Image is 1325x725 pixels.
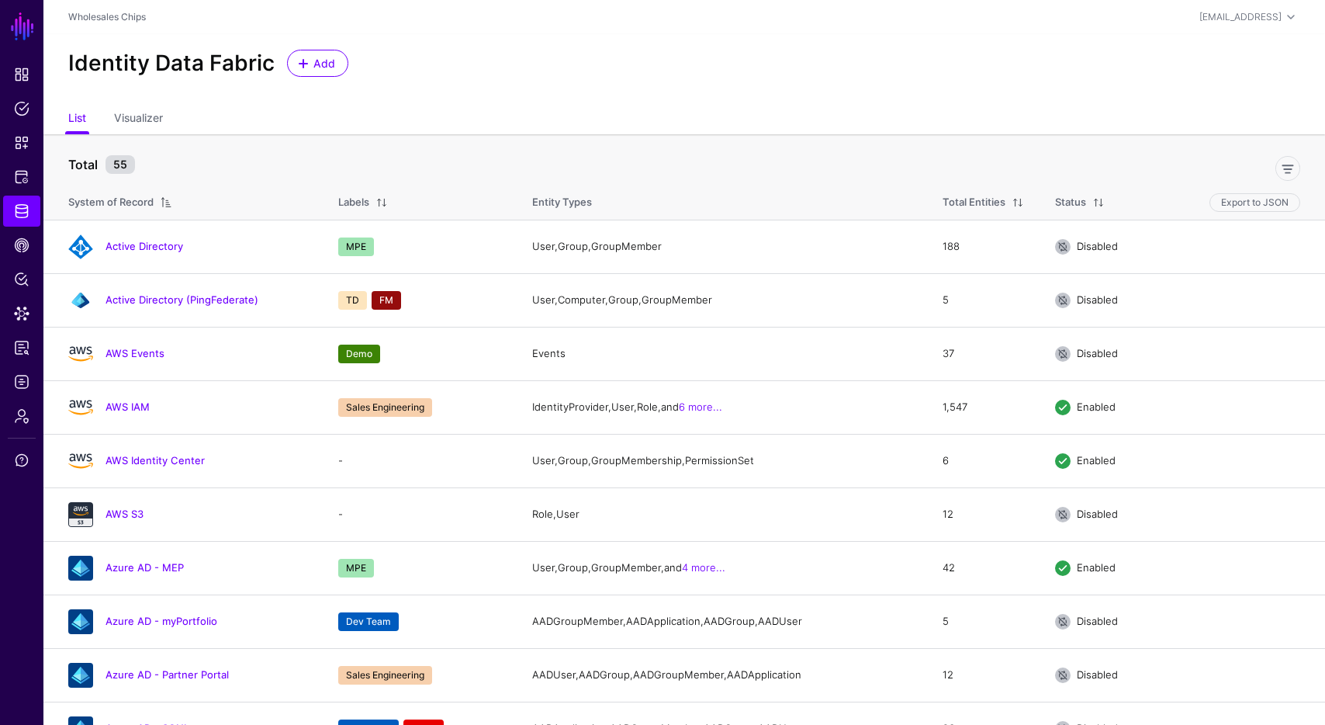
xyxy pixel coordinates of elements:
td: AADGroupMember, AADApplication, AADGroup, AADUser [517,595,927,648]
span: Sales Engineering [338,666,432,685]
a: Active Directory [106,240,183,252]
a: Wholesales Chips [68,11,146,23]
div: Status [1055,195,1086,210]
span: Disabled [1077,240,1118,252]
a: AWS IAM [106,401,150,413]
span: MPE [338,238,374,256]
td: AADUser, AADGroup, AADGroupMember, AADApplication [517,648,927,702]
span: Sales Engineering [338,398,432,417]
span: Disabled [1077,508,1118,520]
span: Entity Types [532,196,592,208]
a: AWS Events [106,347,164,359]
td: - [323,487,517,541]
td: User, Group, GroupMember [517,220,927,273]
a: Policy Lens [3,264,40,295]
a: Reports [3,332,40,363]
td: 6 [927,434,1040,487]
a: Active Directory (PingFederate) [106,293,258,306]
td: User, Computer, Group, GroupMember [517,273,927,327]
td: Role, User [517,487,927,541]
img: svg+xml;base64,PHN2ZyB3aWR0aD0iNjQiIGhlaWdodD0iNjQiIHZpZXdCb3g9IjAgMCA2NCA2NCIgZmlsbD0ibm9uZSIgeG... [68,609,93,634]
span: Disabled [1077,668,1118,681]
td: 5 [927,273,1040,327]
span: Enabled [1077,561,1116,574]
td: User, Group, GroupMembership, PermissionSet [517,434,927,487]
a: CAEP Hub [3,230,40,261]
span: Enabled [1077,454,1116,467]
a: Policies [3,93,40,124]
span: Dashboard [14,67,29,82]
a: Azure AD - MEP [106,561,184,574]
td: Events [517,327,927,380]
img: svg+xml;base64,PHN2ZyB4bWxucz0iaHR0cDovL3d3dy53My5vcmcvMjAwMC9zdmciIHhtbG5zOnhsaW5rPSJodHRwOi8vd3... [68,395,93,420]
a: Dashboard [3,59,40,90]
span: Dev Team [338,612,399,631]
a: AWS Identity Center [106,454,205,467]
td: 42 [927,541,1040,595]
div: Total Entities [943,195,1005,210]
img: svg+xml;base64,PHN2ZyB3aWR0aD0iNjQiIGhlaWdodD0iNjQiIHZpZXdCb3g9IjAgMCA2NCA2NCIgZmlsbD0ibm9uZSIgeG... [68,556,93,581]
td: - [323,434,517,487]
td: 37 [927,327,1040,380]
span: Protected Systems [14,169,29,185]
span: Admin [14,408,29,424]
span: Disabled [1077,615,1118,627]
a: SGNL [9,9,36,43]
a: Snippets [3,127,40,158]
strong: Total [68,157,98,172]
a: AWS S3 [106,508,144,520]
span: TD [338,291,367,310]
a: Azure AD - Partner Portal [106,668,229,681]
td: 12 [927,648,1040,702]
span: Logs [14,374,29,390]
a: Identity Data Fabric [3,196,40,227]
button: Export to JSON [1209,193,1300,212]
a: 4 more... [682,561,725,574]
span: Policies [14,101,29,116]
h2: Identity Data Fabric [68,50,275,77]
span: Demo [338,345,380,363]
span: Identity Data Fabric [14,203,29,219]
span: Data Lens [14,306,29,321]
span: Enabled [1077,401,1116,413]
span: MPE [338,559,374,578]
div: System of Record [68,195,154,210]
td: 12 [927,487,1040,541]
span: FM [372,291,401,310]
span: Disabled [1077,293,1118,306]
a: Add [287,50,348,77]
small: 55 [106,155,135,174]
a: Logs [3,366,40,397]
td: 188 [927,220,1040,273]
div: Labels [338,195,369,210]
a: Admin [3,401,40,432]
span: Reports [14,340,29,356]
span: Disabled [1077,347,1118,359]
a: List [68,105,86,134]
a: Azure AD - myPortfolio [106,615,217,627]
a: Visualizer [114,105,163,134]
img: svg+xml;base64,PHN2ZyB4bWxucz0iaHR0cDovL3d3dy53My5vcmcvMjAwMC9zdmciIHhtbG5zOnhsaW5rPSJodHRwOi8vd3... [68,234,93,259]
span: Policy Lens [14,272,29,287]
img: svg+xml;base64,PHN2ZyB3aWR0aD0iNjQiIGhlaWdodD0iNjQiIHZpZXdCb3g9IjAgMCA2NCA2NCIgZmlsbD0ibm9uZSIgeG... [68,288,93,313]
img: svg+xml;base64,PHN2ZyB4bWxucz0iaHR0cDovL3d3dy53My5vcmcvMjAwMC9zdmciIHhtbG5zOnhsaW5rPSJodHRwOi8vd3... [68,449,93,474]
img: svg+xml;base64,PHN2ZyB3aWR0aD0iNjQiIGhlaWdodD0iNjQiIHZpZXdCb3g9IjAgMCA2NCA2NCIgZmlsbD0ibm9uZSIgeG... [68,663,93,688]
a: Protected Systems [3,161,40,193]
a: Data Lens [3,298,40,329]
td: 5 [927,595,1040,648]
span: Snippets [14,135,29,151]
td: User, Group, GroupMember, and [517,541,927,595]
img: svg+xml;base64,PHN2ZyB3aWR0aD0iNjQiIGhlaWdodD0iNjQiIHZpZXdCb3g9IjAgMCA2NCA2NCIgZmlsbD0ibm9uZSIgeG... [68,502,93,527]
span: Support [14,453,29,468]
span: Add [312,55,337,71]
a: 6 more... [679,401,722,413]
td: 1,547 [927,380,1040,434]
td: IdentityProvider, User, Role, and [517,380,927,434]
span: CAEP Hub [14,238,29,253]
div: [EMAIL_ADDRESS] [1199,10,1282,24]
img: svg+xml;base64,PD94bWwgdmVyc2lvbj0iMS4wIiBlbmNvZGluZz0idXRmLTgiPz4KPCEtLSBHZW5lcmF0b3I6IEFkb2JlIE... [68,342,93,366]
